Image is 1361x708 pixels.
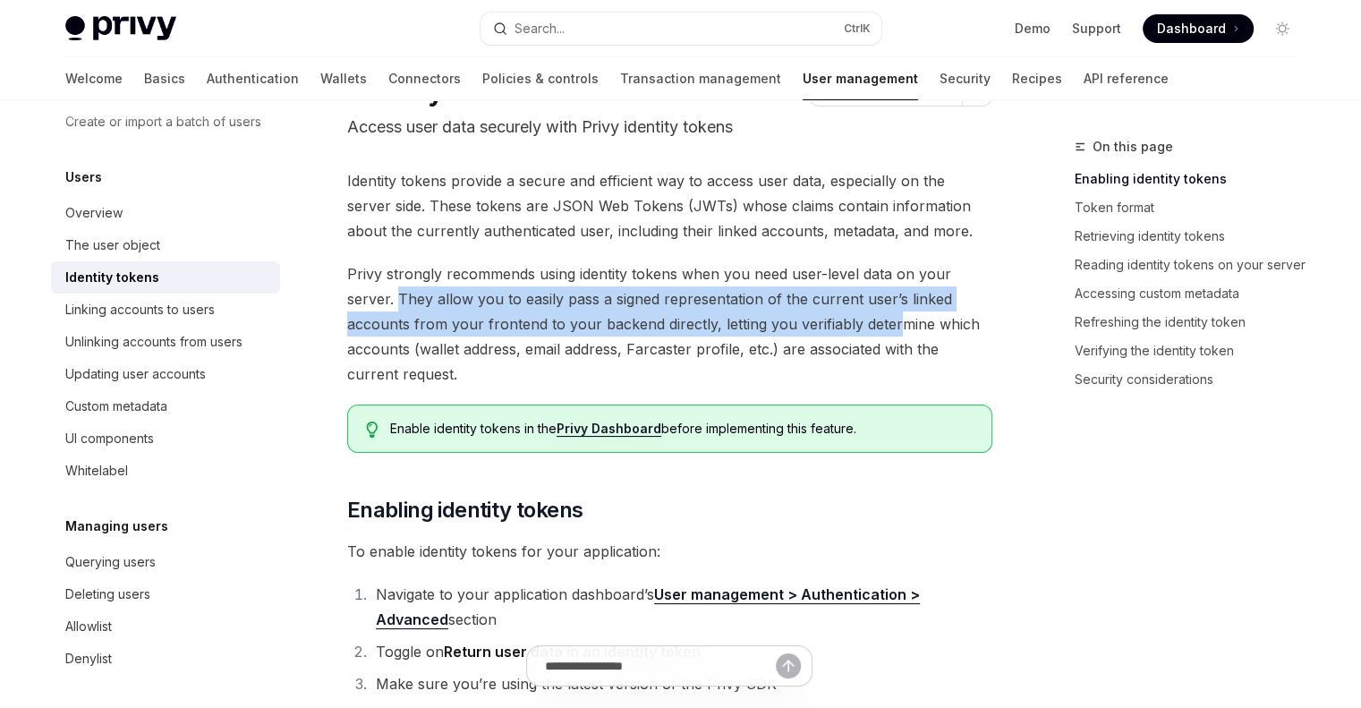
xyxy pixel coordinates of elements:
[803,57,918,100] a: User management
[65,460,128,482] div: Whitelabel
[481,13,881,45] button: Search...CtrlK
[388,57,461,100] a: Connectors
[1084,57,1169,100] a: API reference
[51,546,280,578] a: Querying users
[1075,222,1311,251] a: Retrieving identity tokens
[65,299,215,320] div: Linking accounts to users
[65,267,159,288] div: Identity tokens
[1093,136,1173,158] span: On this page
[51,643,280,675] a: Denylist
[65,166,102,188] h5: Users
[51,229,280,261] a: The user object
[51,578,280,610] a: Deleting users
[347,115,992,140] p: Access user data securely with Privy identity tokens
[1075,165,1311,193] a: Enabling identity tokens
[1143,14,1254,43] a: Dashboard
[65,202,123,224] div: Overview
[1075,279,1311,308] a: Accessing custom metadata
[51,326,280,358] a: Unlinking accounts from users
[65,396,167,417] div: Custom metadata
[844,21,871,36] span: Ctrl K
[1075,365,1311,394] a: Security considerations
[557,421,661,437] a: Privy Dashboard
[51,261,280,294] a: Identity tokens
[51,197,280,229] a: Overview
[1157,20,1226,38] span: Dashboard
[620,57,781,100] a: Transaction management
[51,294,280,326] a: Linking accounts to users
[940,57,991,100] a: Security
[370,639,992,664] li: Toggle on
[65,428,154,449] div: UI components
[65,331,242,353] div: Unlinking accounts from users
[370,582,992,632] li: Navigate to your application dashboard’s section
[1075,337,1311,365] a: Verifying the identity token
[1075,251,1311,279] a: Reading identity tokens on your server
[51,390,280,422] a: Custom metadata
[65,16,176,41] img: light logo
[65,616,112,637] div: Allowlist
[51,455,280,487] a: Whitelabel
[347,261,992,387] span: Privy strongly recommends using identity tokens when you need user-level data on your server. The...
[65,516,168,537] h5: Managing users
[65,648,112,670] div: Denylist
[65,57,123,100] a: Welcome
[51,610,280,643] a: Allowlist
[1072,20,1121,38] a: Support
[366,422,379,438] svg: Tip
[65,235,160,256] div: The user object
[347,539,992,564] span: To enable identity tokens for your application:
[1075,193,1311,222] a: Token format
[144,57,185,100] a: Basics
[51,422,280,455] a: UI components
[51,358,280,390] a: Updating user accounts
[1012,57,1062,100] a: Recipes
[65,363,206,385] div: Updating user accounts
[1075,308,1311,337] a: Refreshing the identity token
[515,18,565,39] div: Search...
[390,420,973,438] span: Enable identity tokens in the before implementing this feature.
[347,496,583,525] span: Enabling identity tokens
[482,57,599,100] a: Policies & controls
[207,57,299,100] a: Authentication
[65,551,156,573] div: Querying users
[65,584,150,605] div: Deleting users
[320,57,367,100] a: Wallets
[776,653,801,678] button: Send message
[1268,14,1297,43] button: Toggle dark mode
[347,168,992,243] span: Identity tokens provide a secure and efficient way to access user data, especially on the server ...
[1015,20,1051,38] a: Demo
